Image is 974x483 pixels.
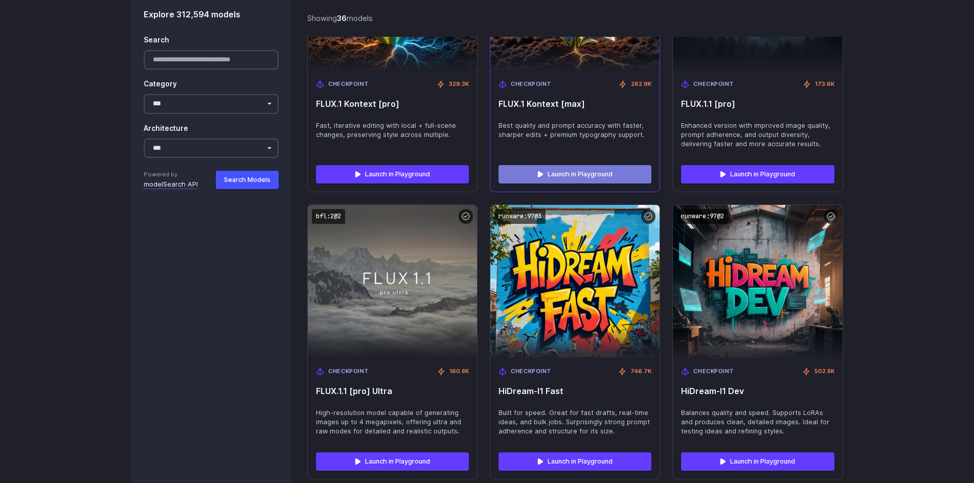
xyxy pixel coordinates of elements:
span: 173.6K [815,80,834,89]
span: Checkpoint [511,80,552,89]
span: FLUX.1.1 [pro] Ultra [316,386,469,396]
span: 502.8K [814,367,834,376]
span: Enhanced version with improved image quality, prompt adherence, and output diversity, delivering ... [681,121,834,149]
code: runware:97@2 [677,209,728,224]
a: Launch in Playground [681,165,834,183]
button: Search Models [216,171,279,189]
a: Launch in Playground [681,452,834,471]
span: Checkpoint [328,80,369,89]
span: FLUX.1 Kontext [max] [499,99,651,109]
span: HiDream-I1 Dev [681,386,834,396]
select: Architecture [144,139,279,158]
input: Search [144,50,279,70]
span: HiDream-I1 Fast [499,386,651,396]
span: Balances quality and speed. Supports LoRAs and produces clean, detailed images. Ideal for testing... [681,408,834,436]
span: High-resolution model capable of generating images up to 4 megapixels, offering ultra and raw mod... [316,408,469,436]
label: Category [144,79,177,90]
img: HiDream-I1 [673,205,842,359]
span: 329.3K [449,80,469,89]
a: Launch in Playground [316,452,469,471]
label: Architecture [144,123,188,134]
span: 262.9K [631,80,651,89]
code: runware:97@3 [494,209,546,224]
img: FLUX.1.1 [pro] Ultra [308,205,477,359]
strong: 36 [337,14,347,22]
span: Fast, iterative editing with local + full-scene changes, preserving style across multiple. [316,121,469,140]
img: HiDream-I1 [490,205,660,359]
a: Launch in Playground [316,165,469,183]
span: Built for speed. Great for fast drafts, real-time ideas, and bulk jobs. Surprisingly strong promp... [499,408,651,436]
span: Powered by [144,170,198,179]
span: Checkpoint [693,80,734,89]
div: Showing models [307,12,373,24]
span: 160.8K [449,367,469,376]
span: FLUX.1.1 [pro] [681,99,834,109]
span: 746.7K [630,367,651,376]
select: Category [144,94,279,114]
span: FLUX.1 Kontext [pro] [316,99,469,109]
span: Checkpoint [693,367,734,376]
label: Search [144,35,169,46]
div: Explore 312,594 models [144,8,279,21]
span: Checkpoint [328,367,369,376]
a: Launch in Playground [499,165,651,183]
a: Launch in Playground [499,452,651,471]
span: Best quality and prompt accuracy with faster, sharper edits + premium typography support. [499,121,651,140]
code: bfl:2@2 [312,209,345,224]
span: Checkpoint [511,367,552,376]
a: modelSearch API [144,179,198,190]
